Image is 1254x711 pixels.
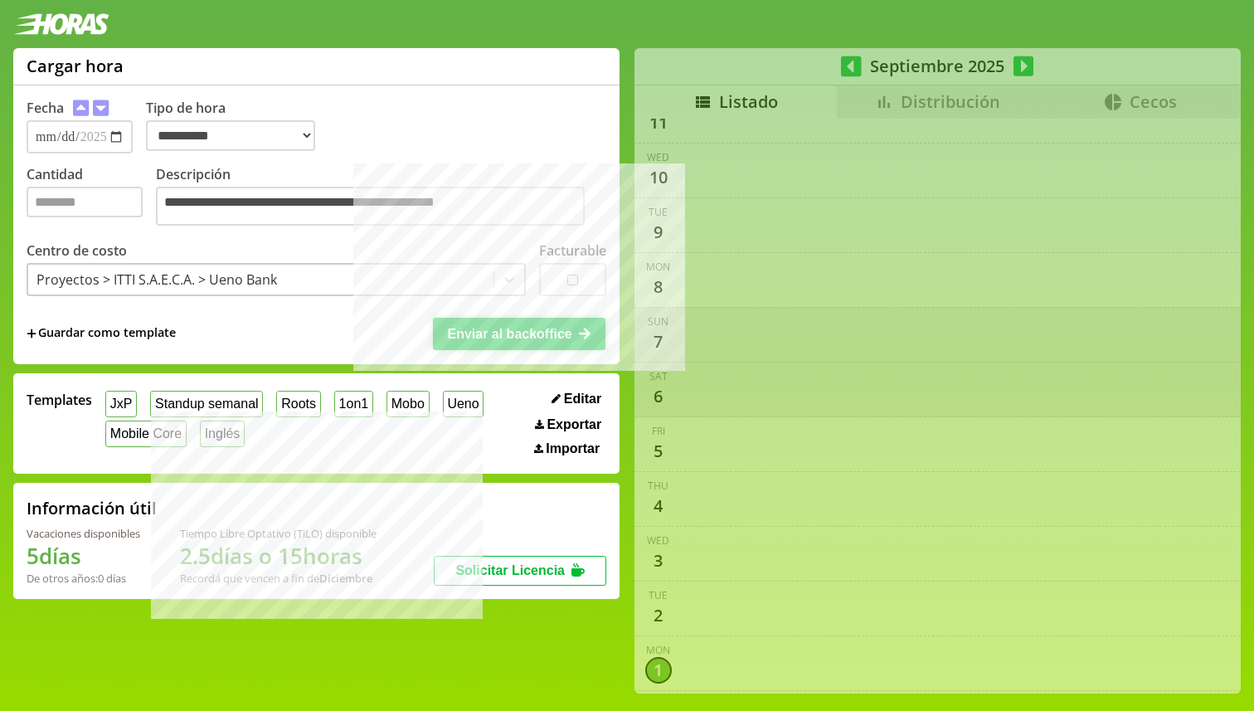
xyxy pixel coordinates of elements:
button: JxP [105,391,137,416]
button: Solicitar Licencia [434,556,606,586]
button: Roots [276,391,320,416]
span: Editar [564,392,601,407]
label: Centro de costo [27,241,127,260]
button: Mobo [386,391,430,416]
select: Tipo de hora [146,120,315,151]
button: 1on1 [334,391,373,416]
div: Proyectos > ITTI S.A.E.C.A. > Ueno Bank [36,270,277,289]
textarea: Descripción [156,187,585,226]
button: Exportar [530,416,606,433]
button: Ueno [443,391,484,416]
div: Vacaciones disponibles [27,526,140,541]
h1: 2.5 días o 15 horas [180,541,377,571]
label: Descripción [156,165,606,230]
h2: Información útil [27,497,157,519]
h1: 5 días [27,541,140,571]
span: Enviar al backoffice [447,327,571,341]
label: Facturable [539,241,606,260]
span: Solicitar Licencia [455,563,565,577]
button: Inglés [200,421,245,446]
div: De otros años: 0 días [27,571,140,586]
b: Diciembre [319,571,372,586]
button: Mobile Core [105,421,187,446]
div: Tiempo Libre Optativo (TiLO) disponible [180,526,377,541]
span: +Guardar como template [27,324,176,343]
span: Templates [27,391,92,409]
img: logotipo [13,13,109,35]
h1: Cargar hora [27,55,124,77]
div: Recordá que vencen a fin de [180,571,377,586]
span: + [27,324,36,343]
span: Importar [546,441,600,456]
button: Enviar al backoffice [433,318,605,349]
button: Editar [547,391,606,407]
label: Tipo de hora [146,99,328,153]
button: Standup semanal [150,391,263,416]
label: Fecha [27,99,64,117]
span: Exportar [547,417,601,432]
input: Cantidad [27,187,143,217]
label: Cantidad [27,165,156,230]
